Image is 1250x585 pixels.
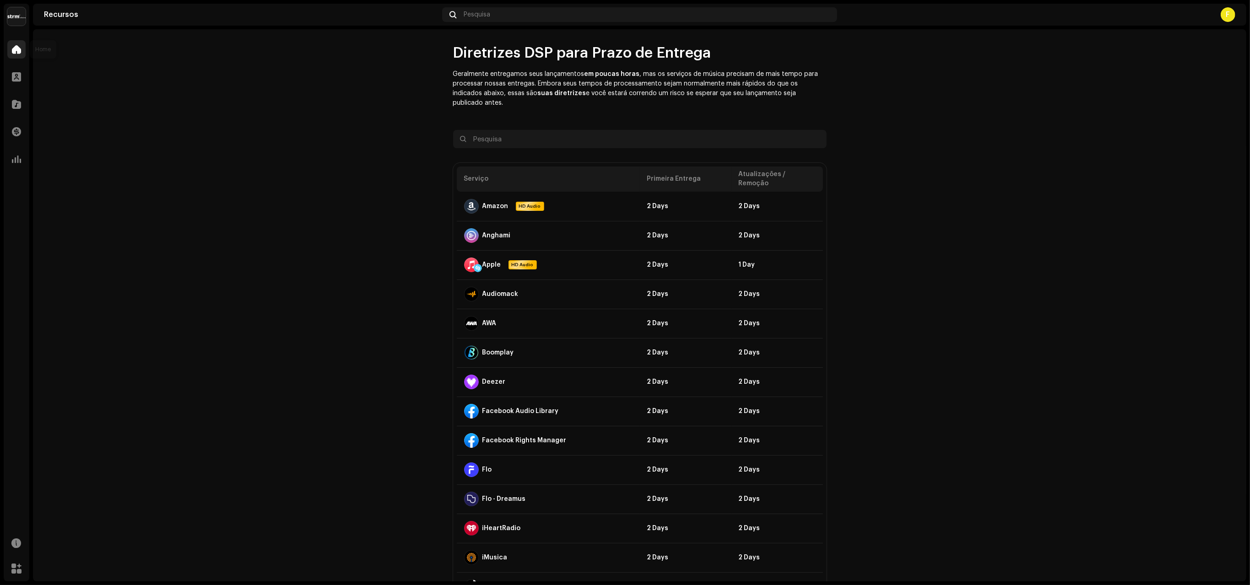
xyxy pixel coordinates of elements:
[538,90,586,97] b: suas diretrizes
[482,203,509,210] div: Amazon
[640,192,731,221] td: 2 Days
[640,250,731,279] td: 2 Days
[482,525,521,532] div: iHeartRadio
[584,71,640,77] b: em poucas horas
[731,455,823,484] td: 2 Days
[640,455,731,484] td: 2 Days
[731,484,823,514] td: 2 Days
[482,232,511,239] div: Anghami
[453,70,827,108] p: Geralmente entregamos seus lançamentos , mas os serviços de música precisam de mais tempo para pr...
[453,130,827,148] input: Pesquisa
[731,397,823,426] td: 2 Days
[731,192,823,221] td: 2 Days
[482,378,506,386] div: Deezer
[731,543,823,572] td: 2 Days
[509,261,536,268] span: HD Audio
[731,426,823,455] td: 2 Days
[464,11,490,18] span: Pesquisa
[7,7,26,26] img: 408b884b-546b-4518-8448-1008f9c76b02
[482,495,526,503] div: Flo - Dreamus
[640,397,731,426] td: 2 Days
[731,279,823,309] td: 2 Days
[482,466,492,473] div: Flo
[640,221,731,250] td: 2 Days
[640,514,731,543] td: 2 Days
[482,437,567,444] div: Facebook Rights Manager
[731,514,823,543] td: 2 Days
[482,290,519,298] div: Audiomack
[640,279,731,309] td: 2 Days
[731,221,823,250] td: 2 Days
[731,367,823,397] td: 2 Days
[517,203,543,210] span: HD Audio
[482,408,559,415] div: Facebook Audio Library
[731,309,823,338] td: 2 Days
[1221,7,1235,22] div: F
[640,338,731,367] td: 2 Days
[640,484,731,514] td: 2 Days
[640,166,731,192] th: Primeira Entrega
[453,44,827,62] h2: Diretrizes DSP para Prazo de Entrega
[482,554,508,561] div: iMusica
[640,367,731,397] td: 2 Days
[640,309,731,338] td: 2 Days
[731,338,823,367] td: 2 Days
[731,250,823,279] td: 1 Day
[640,543,731,572] td: 2 Days
[482,320,497,327] div: AWA
[482,349,514,356] div: Boomplay
[731,166,823,192] th: Atualizações / Remoção
[640,426,731,455] td: 2 Days
[457,166,640,192] th: Serviço
[482,261,501,268] div: Apple
[44,11,438,18] div: Recursos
